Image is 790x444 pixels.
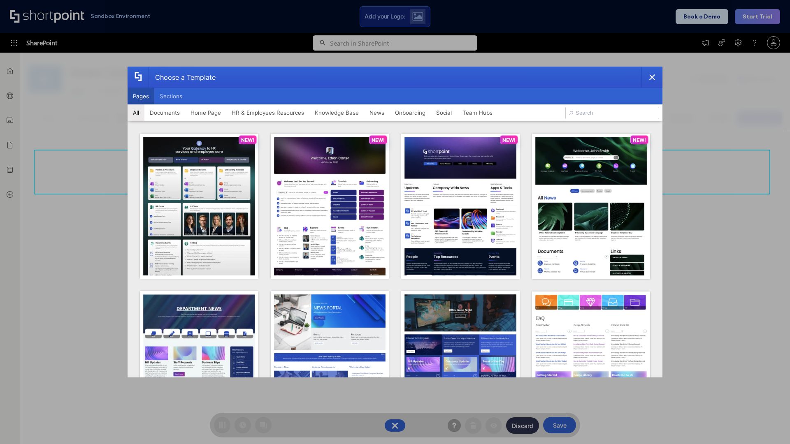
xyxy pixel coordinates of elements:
p: NEW! [633,137,646,143]
p: NEW! [372,137,385,143]
button: Pages [128,88,154,104]
button: News [364,104,390,121]
button: Home Page [185,104,226,121]
input: Search [565,107,659,119]
button: Knowledge Base [309,104,364,121]
iframe: Chat Widget [749,405,790,444]
p: NEW! [241,137,254,143]
p: NEW! [502,137,516,143]
button: Documents [144,104,185,121]
button: Sections [154,88,188,104]
div: template selector [128,67,662,377]
button: Onboarding [390,104,431,121]
div: Choose a Template [149,67,216,88]
button: Social [431,104,457,121]
button: Team Hubs [457,104,498,121]
button: HR & Employees Resources [226,104,309,121]
button: All [128,104,144,121]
